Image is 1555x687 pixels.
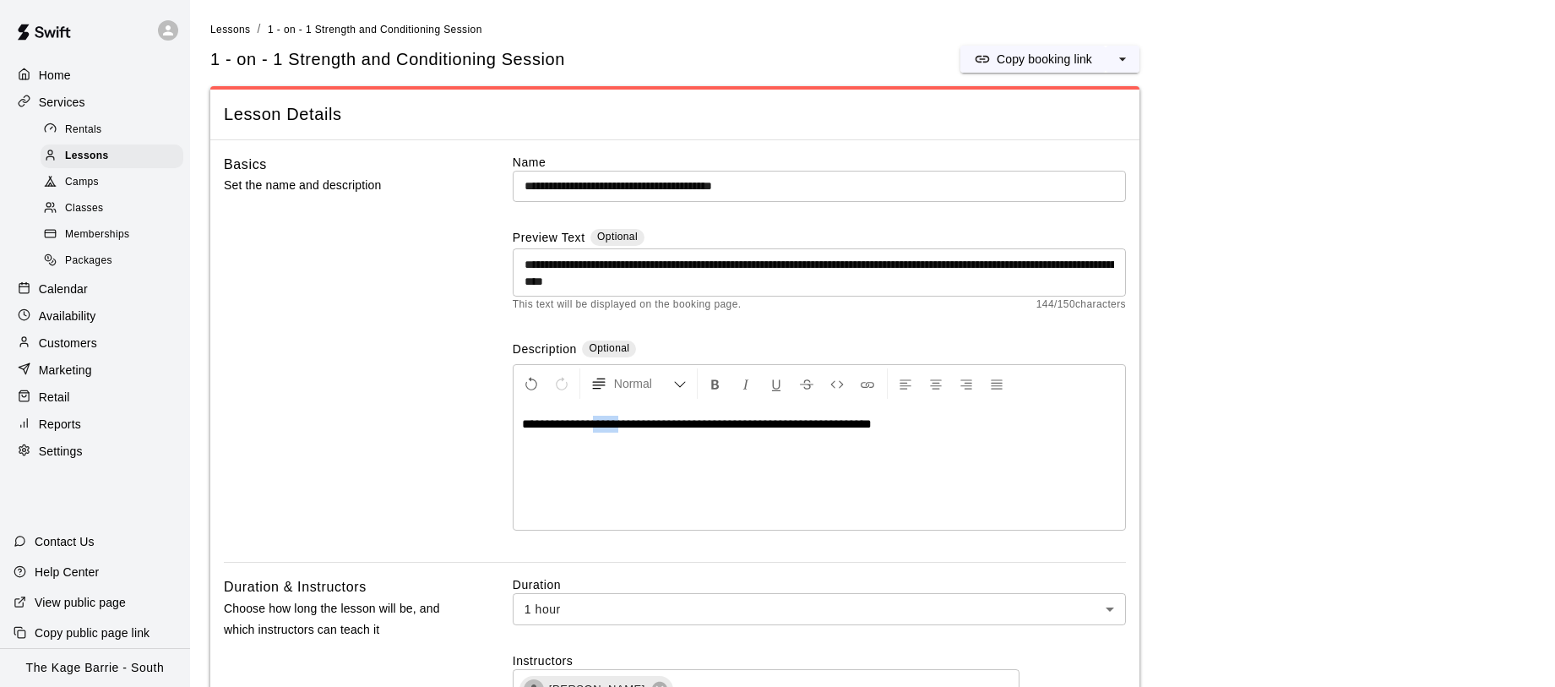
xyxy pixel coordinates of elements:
[65,174,99,191] span: Camps
[210,22,251,35] a: Lessons
[41,223,183,247] div: Memberships
[14,63,177,88] a: Home
[853,368,882,399] button: Insert Link
[513,576,1126,593] label: Duration
[39,416,81,433] p: Reports
[26,659,165,677] p: The Kage Barrie - South
[614,375,673,392] span: Normal
[14,384,177,410] a: Retail
[922,368,950,399] button: Center Align
[14,303,177,329] a: Availability
[224,175,459,196] p: Set the name and description
[41,197,183,221] div: Classes
[35,564,99,581] p: Help Center
[41,196,190,222] a: Classes
[41,222,190,248] a: Memberships
[513,229,585,248] label: Preview Text
[210,24,251,35] span: Lessons
[960,46,1106,73] button: Copy booking link
[513,652,1126,669] label: Instructors
[41,144,183,168] div: Lessons
[14,412,177,437] a: Reports
[39,362,92,379] p: Marketing
[39,389,70,406] p: Retail
[589,342,629,354] span: Optional
[701,368,730,399] button: Format Bold
[39,308,96,324] p: Availability
[210,20,1535,39] nav: breadcrumb
[952,368,981,399] button: Right Align
[823,368,851,399] button: Insert Code
[35,594,126,611] p: View public page
[1036,297,1126,314] span: 144 / 150 characters
[41,249,183,273] div: Packages
[41,248,190,275] a: Packages
[513,593,1126,624] div: 1 hour
[41,117,190,143] a: Rentals
[41,170,190,196] a: Camps
[268,24,482,35] span: 1 - on - 1 Strength and Conditioning Session
[597,231,638,243] span: Optional
[41,118,183,142] div: Rentals
[39,281,88,297] p: Calendar
[65,253,112,270] span: Packages
[258,20,261,38] li: /
[14,90,177,115] a: Services
[517,368,546,399] button: Undo
[513,154,1126,171] label: Name
[65,122,102,139] span: Rentals
[39,335,97,352] p: Customers
[224,154,267,176] h6: Basics
[65,148,109,165] span: Lessons
[35,533,95,550] p: Contact Us
[547,368,576,399] button: Redo
[513,341,577,360] label: Description
[792,368,821,399] button: Format Strikethrough
[39,94,85,111] p: Services
[39,443,83,460] p: Settings
[14,330,177,356] a: Customers
[584,368,693,399] button: Formatting Options
[14,357,177,383] a: Marketing
[731,368,760,399] button: Format Italics
[41,171,183,194] div: Camps
[224,103,1126,126] span: Lesson Details
[35,624,150,641] p: Copy public page link
[39,67,71,84] p: Home
[14,276,177,302] a: Calendar
[513,297,742,314] span: This text will be displayed on the booking page.
[1106,46,1139,73] button: select merge strategy
[224,598,459,641] p: Choose how long the lesson will be, and which instructors can teach it
[997,51,1092,68] p: Copy booking link
[65,226,129,243] span: Memberships
[982,368,1011,399] button: Justify Align
[41,143,190,169] a: Lessons
[891,368,920,399] button: Left Align
[224,576,367,598] h6: Duration & Instructors
[210,48,565,71] h5: 1 - on - 1 Strength and Conditioning Session
[762,368,791,399] button: Format Underline
[65,200,103,217] span: Classes
[960,46,1139,73] div: split button
[14,439,177,464] a: Settings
